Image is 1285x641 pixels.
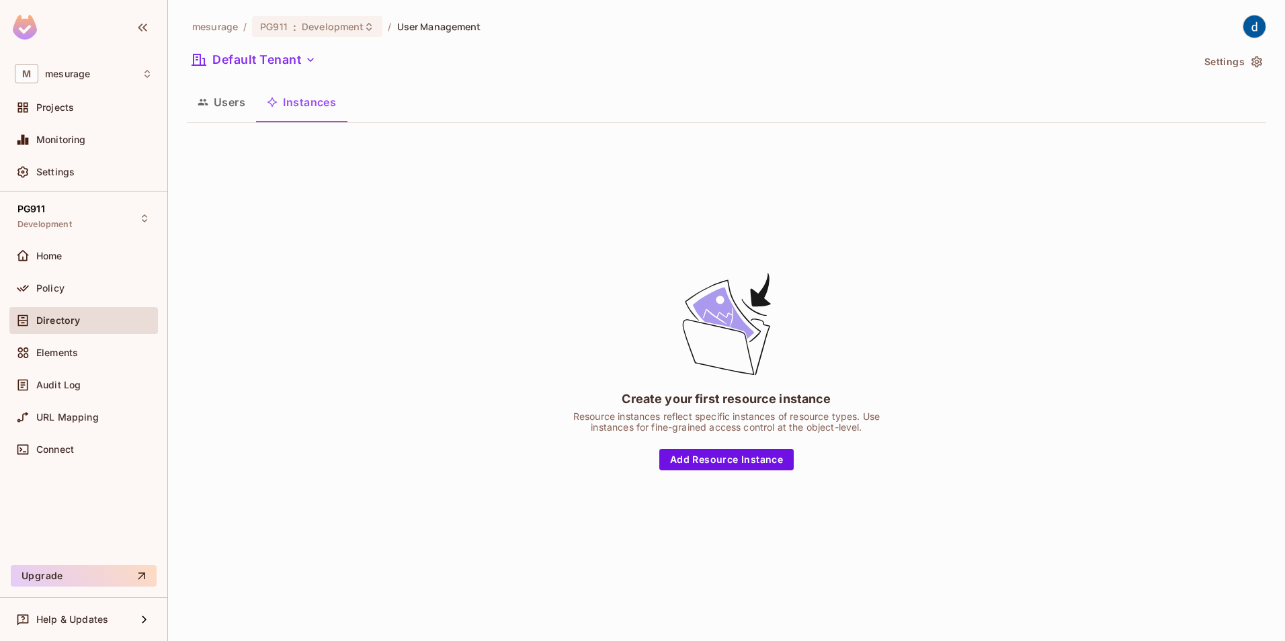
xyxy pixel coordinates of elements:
div: Resource instances reflect specific instances of resource types. Use instances for fine-grained a... [558,411,895,433]
span: the active workspace [192,20,238,33]
button: Users [187,85,256,119]
span: PG911 [17,204,45,214]
button: Instances [256,85,347,119]
li: / [388,20,391,33]
button: Add Resource Instance [659,449,794,470]
span: Workspace: mesurage [45,69,90,79]
span: Audit Log [36,380,81,390]
span: URL Mapping [36,412,99,423]
span: Development [17,219,72,230]
span: Home [36,251,63,261]
span: M [15,64,38,83]
li: / [243,20,247,33]
span: Development [302,20,364,33]
span: Directory [36,315,80,326]
span: Help & Updates [36,614,108,625]
span: Projects [36,102,74,113]
img: SReyMgAAAABJRU5ErkJggg== [13,15,37,40]
span: : [292,22,297,32]
button: Default Tenant [187,49,321,71]
button: Settings [1199,51,1266,73]
span: Connect [36,444,74,455]
span: Monitoring [36,134,86,145]
span: User Management [397,20,481,33]
span: Settings [36,167,75,177]
div: Create your first resource instance [622,390,831,407]
button: Upgrade [11,565,157,587]
span: Policy [36,283,65,294]
img: dev 911gcl [1243,15,1266,38]
span: PG911 [260,20,288,33]
span: Elements [36,347,78,358]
